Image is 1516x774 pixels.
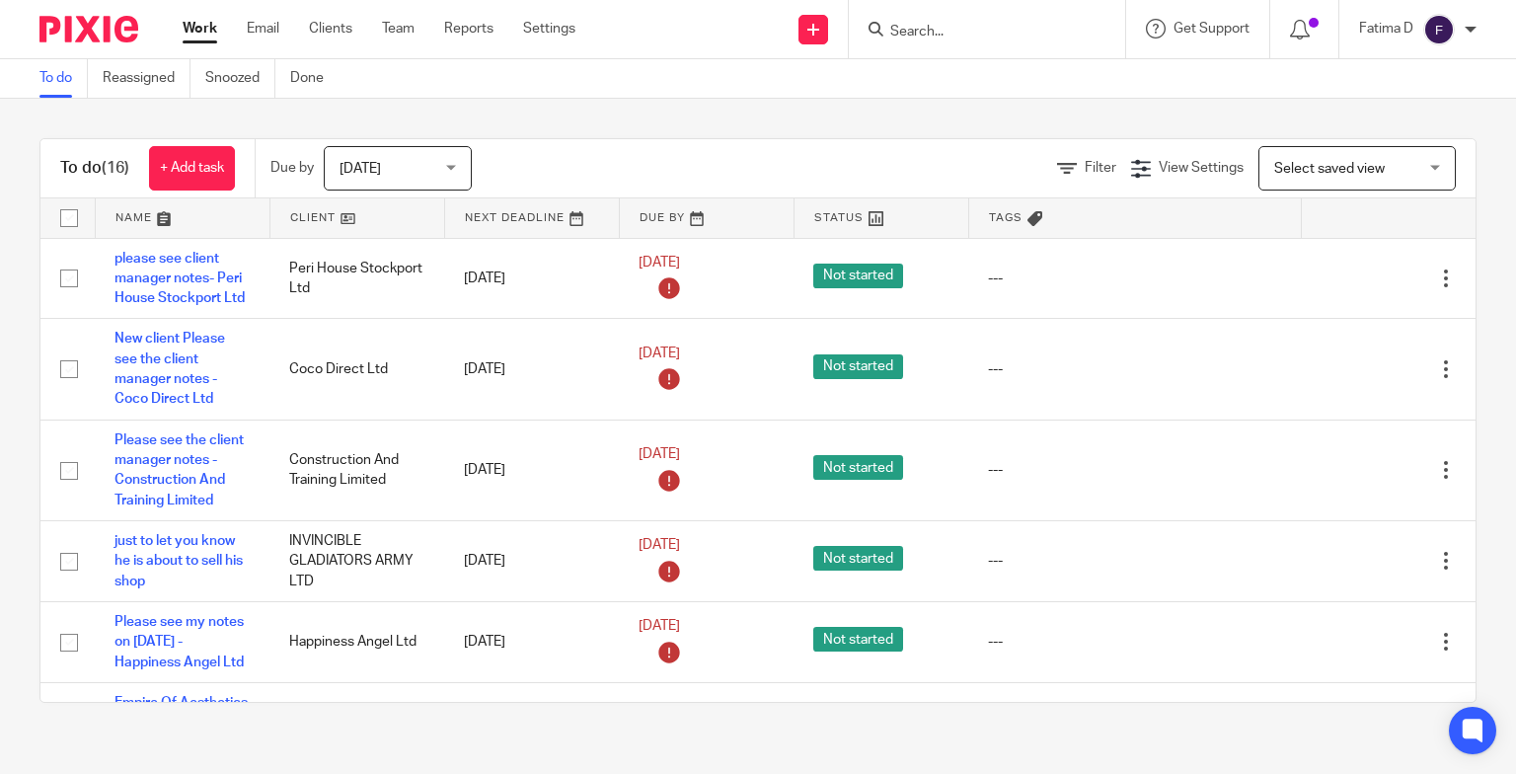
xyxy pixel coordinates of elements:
[103,59,190,98] a: Reassigned
[1274,162,1385,176] span: Select saved view
[340,162,381,176] span: [DATE]
[269,420,444,520] td: Construction And Training Limited
[444,420,619,520] td: [DATE]
[39,16,138,42] img: Pixie
[309,19,352,39] a: Clients
[444,19,493,39] a: Reports
[183,19,217,39] a: Work
[444,319,619,420] td: [DATE]
[813,354,903,379] span: Not started
[988,460,1281,480] div: ---
[639,347,680,360] span: [DATE]
[523,19,575,39] a: Settings
[149,146,235,191] a: + Add task
[205,59,275,98] a: Snoozed
[269,319,444,420] td: Coco Direct Ltd
[639,538,680,552] span: [DATE]
[114,615,244,669] a: Please see my notes on [DATE] - Happiness Angel Ltd
[988,632,1281,652] div: ---
[813,264,903,288] span: Not started
[1423,14,1455,45] img: svg%3E
[1159,161,1244,175] span: View Settings
[114,332,225,406] a: New client Please see the client manager notes - Coco Direct Ltd
[988,359,1281,379] div: ---
[114,696,248,750] a: Empire Of Aesthetics Limited -client manager notes
[1174,22,1250,36] span: Get Support
[382,19,415,39] a: Team
[444,238,619,319] td: [DATE]
[290,59,339,98] a: Done
[444,601,619,682] td: [DATE]
[39,59,88,98] a: To do
[269,601,444,682] td: Happiness Angel Ltd
[888,24,1066,41] input: Search
[444,520,619,601] td: [DATE]
[247,19,279,39] a: Email
[813,455,903,480] span: Not started
[1085,161,1116,175] span: Filter
[639,447,680,461] span: [DATE]
[639,256,680,270] span: [DATE]
[813,546,903,571] span: Not started
[1359,19,1413,39] p: Fatima D
[114,433,244,507] a: Please see the client manager notes - Construction And Training Limited
[270,158,314,178] p: Due by
[989,212,1023,223] span: Tags
[269,238,444,319] td: Peri House Stockport Ltd
[114,534,243,588] a: just to let you know he is about to sell his shop
[114,252,245,306] a: please see client manager notes- Peri House Stockport Ltd
[269,520,444,601] td: INVINCIBLE GLADIATORS ARMY LTD
[988,269,1281,288] div: ---
[813,627,903,652] span: Not started
[60,158,129,179] h1: To do
[639,619,680,633] span: [DATE]
[102,160,129,176] span: (16)
[988,551,1281,571] div: ---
